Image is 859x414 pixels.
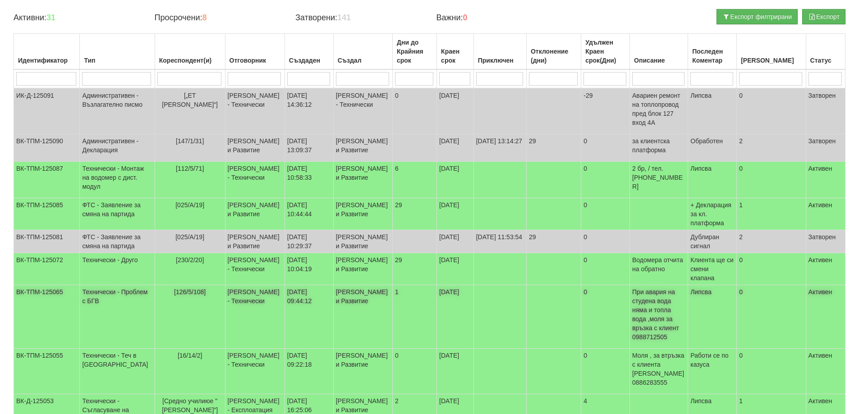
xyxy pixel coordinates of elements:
[285,34,333,70] th: Създаден: No sort applied, activate to apply an ascending sort
[175,233,204,241] span: [025/А/19]
[154,14,281,23] h4: Просрочени:
[690,92,712,99] span: Липсва
[395,288,399,296] span: 1
[395,256,402,264] span: 29
[175,201,204,209] span: [025/А/19]
[737,88,806,134] td: 0
[80,34,155,70] th: Тип: No sort applied, activate to apply an ascending sort
[437,34,474,70] th: Краен срок: No sort applied, activate to apply an ascending sort
[46,13,55,22] b: 31
[80,285,155,349] td: Технически - Проблем с БГВ
[581,285,630,349] td: 0
[806,349,845,394] td: Активен
[473,230,526,253] td: [DATE] 11:53:54
[16,54,77,67] div: Идентификатор
[581,253,630,285] td: 0
[285,285,333,349] td: [DATE] 09:44:12
[806,230,845,253] td: Затворен
[436,14,563,23] h4: Важни:
[437,88,474,134] td: [DATE]
[581,349,630,394] td: 0
[14,230,80,253] td: ВК-ТПМ-125081
[581,230,630,253] td: 0
[690,352,728,368] span: Работи се по казуса
[14,34,80,70] th: Идентификатор: No sort applied, activate to apply an ascending sort
[437,134,474,162] td: [DATE]
[437,253,474,285] td: [DATE]
[162,92,218,108] span: [„ЕТ [PERSON_NAME]“]
[690,397,712,405] span: Липсва
[806,34,845,70] th: Статус: No sort applied, activate to apply an ascending sort
[333,88,392,134] td: [PERSON_NAME] - Технически
[737,253,806,285] td: 0
[802,9,845,24] button: Експорт
[690,165,712,172] span: Липсва
[80,253,155,285] td: Технически - Друго
[333,162,392,198] td: [PERSON_NAME] и Развитие
[225,88,285,134] td: [PERSON_NAME] - Технически
[630,34,688,70] th: Описание: No sort applied, activate to apply an ascending sort
[583,36,627,67] div: Удължен Краен срок(Дни)
[437,285,474,349] td: [DATE]
[581,88,630,134] td: -29
[155,34,225,70] th: Кореспондент(и): No sort applied, activate to apply an ascending sort
[737,285,806,349] td: 0
[632,164,685,191] p: 2 бр, / тел. [PHONE_NUMBER]
[295,14,423,23] h4: Затворени:
[395,397,399,405] span: 2
[437,349,474,394] td: [DATE]
[174,288,206,296] span: [126/5/108]
[225,198,285,230] td: [PERSON_NAME] и Развитие
[285,88,333,134] td: [DATE] 14:36:12
[337,13,351,22] b: 141
[690,45,734,67] div: Последен Коментар
[632,136,685,155] p: за клиентска платформа
[473,34,526,70] th: Приключен: No sort applied, activate to apply an ascending sort
[336,54,390,67] div: Създал
[737,34,806,70] th: Брой Файлове: No sort applied, activate to apply an ascending sort
[80,349,155,394] td: Технически - Теч в [GEOGRAPHIC_DATA]
[14,198,80,230] td: ВК-ТПМ-125085
[581,134,630,162] td: 0
[333,349,392,394] td: [PERSON_NAME] и Развитие
[476,54,524,67] div: Приключен
[581,34,630,70] th: Удължен Краен срок(Дни): No sort applied, activate to apply an ascending sort
[632,91,685,127] p: Авариен ремонт на топлопровод пред блок 127 вход 4А
[526,34,581,70] th: Отклонение (дни): No sort applied, activate to apply an ascending sort
[437,162,474,198] td: [DATE]
[806,134,845,162] td: Затворен
[690,201,731,227] span: + Декларация за кл. платформа
[176,165,204,172] span: [112/5/71]
[806,253,845,285] td: Активен
[808,54,843,67] div: Статус
[80,198,155,230] td: ФТС - Заявление за смяна на партида
[632,287,685,341] p: При авария на студена вода няма и топла вода ,моля за връзка с клиент 0988712505
[225,349,285,394] td: [PERSON_NAME] - Технически
[287,54,331,67] div: Създаден
[14,349,80,394] td: ВК-ТПМ-125055
[526,230,581,253] td: 29
[529,45,579,67] div: Отклонение (дни)
[806,88,845,134] td: Затворен
[463,13,468,22] b: 0
[225,285,285,349] td: [PERSON_NAME] - Технически
[333,285,392,349] td: [PERSON_NAME] и Развитие
[225,34,285,70] th: Отговорник: No sort applied, activate to apply an ascending sort
[690,288,712,296] span: Липсва
[632,54,685,67] div: Описание
[632,255,685,273] p: Водомера отчита на обратно
[632,351,685,387] p: Моля , за втръзка с клиента [PERSON_NAME] 0886283555
[333,34,392,70] th: Създал: No sort applied, activate to apply an ascending sort
[14,14,141,23] h4: Активни:
[806,162,845,198] td: Активен
[437,198,474,230] td: [DATE]
[80,134,155,162] td: Административен - Декларация
[717,9,798,24] button: Експорт филтрирани
[737,198,806,230] td: 1
[690,137,723,145] span: Обработен
[737,349,806,394] td: 0
[690,233,719,250] span: Дублиран сигнал
[80,162,155,198] td: Технически - Монтаж на водомер с дист. модул
[202,13,207,22] b: 8
[395,165,399,172] span: 6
